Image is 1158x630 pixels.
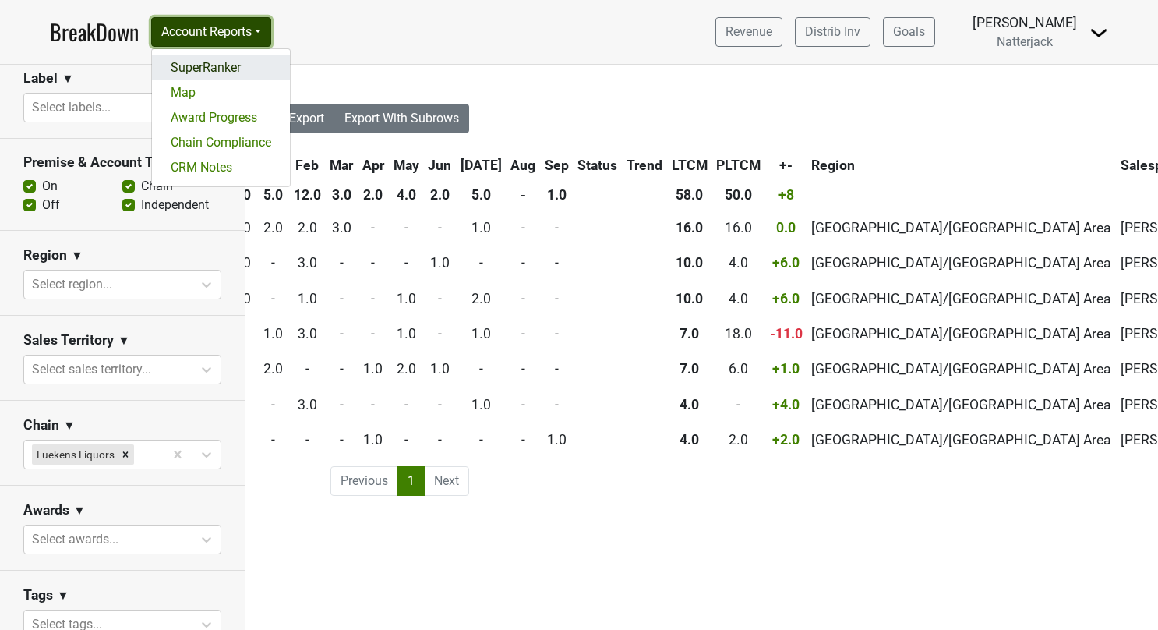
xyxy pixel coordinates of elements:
[672,157,708,173] span: LTCM
[471,291,491,306] span: 2.0
[574,151,622,179] th: Status: activate to sort column ascending
[521,291,525,306] span: -
[363,361,383,377] span: 1.0
[23,502,69,519] h3: Awards
[736,397,740,412] span: -
[438,220,442,235] span: -
[729,255,748,271] span: 4.0
[811,326,1111,342] span: [GEOGRAPHIC_DATA]/[GEOGRAPHIC_DATA] Area
[457,181,506,209] th: 5.0
[23,417,59,434] h3: Chain
[507,151,540,179] th: Aug: activate to sort column ascending
[772,291,800,306] span: +6.0
[332,220,351,235] span: 3.0
[680,361,699,377] span: 7.0
[141,196,209,214] label: Independent
[23,247,67,264] h3: Region
[50,16,139,48] a: BreakDown
[298,291,317,306] span: 1.0
[973,12,1077,33] div: [PERSON_NAME]
[363,432,383,448] span: 1.0
[680,326,699,342] span: 7.0
[305,432,309,448] span: -
[795,17,870,47] a: Distrib Inv
[289,111,324,126] span: Export
[397,326,416,342] span: 1.0
[479,432,483,448] span: -
[327,181,358,209] th: 3.0
[23,70,58,87] h3: Label
[623,151,666,179] th: Trend: activate to sort column ascending
[263,220,283,235] span: 2.0
[680,397,699,412] span: 4.0
[371,326,375,342] span: -
[152,155,290,180] a: CRM Notes
[555,326,559,342] span: -
[716,157,761,173] span: PLTCM
[811,432,1111,448] span: [GEOGRAPHIC_DATA]/[GEOGRAPHIC_DATA] Area
[471,326,491,342] span: 1.0
[151,48,291,187] div: Account Reports
[344,111,459,126] span: Export With Subrows
[729,291,748,306] span: 4.0
[151,17,271,47] button: Account Reports
[772,432,800,448] span: +2.0
[340,255,344,271] span: -
[811,220,1111,235] span: [GEOGRAPHIC_DATA]/[GEOGRAPHIC_DATA] Area
[397,466,425,496] a: 1
[555,397,559,412] span: -
[521,361,525,377] span: -
[390,151,423,179] th: May: activate to sort column ascending
[263,361,283,377] span: 2.0
[521,432,525,448] span: -
[397,361,416,377] span: 2.0
[424,151,455,179] th: Jun: activate to sort column ascending
[808,151,1116,179] th: Region: activate to sort column ascending
[358,151,388,179] th: Apr: activate to sort column ascending
[152,130,290,155] a: Chain Compliance
[42,196,60,214] label: Off
[725,220,752,235] span: 16.0
[42,177,58,196] label: On
[340,291,344,306] span: -
[997,34,1053,49] span: Natterjack
[298,220,317,235] span: 2.0
[152,80,290,105] a: Map
[340,326,344,342] span: -
[279,104,335,133] button: Export
[271,432,275,448] span: -
[404,220,408,235] span: -
[271,397,275,412] span: -
[62,69,74,88] span: ▼
[680,432,699,448] span: 4.0
[676,255,703,271] span: 10.0
[32,444,117,465] div: Luekens Liquors
[776,220,796,235] span: 0.0
[152,105,290,130] a: Award Progress
[340,361,344,377] span: -
[471,397,491,412] span: 1.0
[334,104,469,133] button: Export With Subrows
[305,361,309,377] span: -
[298,397,317,412] span: 3.0
[438,326,442,342] span: -
[778,187,794,203] span: +8
[57,586,69,605] span: ▼
[404,397,408,412] span: -
[23,587,53,603] h3: Tags
[430,361,450,377] span: 1.0
[327,151,358,179] th: Mar: activate to sort column ascending
[23,154,221,171] h3: Premise & Account Type
[811,291,1111,306] span: [GEOGRAPHIC_DATA]/[GEOGRAPHIC_DATA] Area
[555,361,559,377] span: -
[729,361,748,377] span: 6.0
[521,255,525,271] span: -
[541,181,573,209] th: 1.0
[668,181,711,209] th: 58.0
[438,291,442,306] span: -
[555,255,559,271] span: -
[390,181,423,209] th: 4.0
[290,151,325,179] th: Feb: activate to sort column ascending
[555,220,559,235] span: -
[729,432,748,448] span: 2.0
